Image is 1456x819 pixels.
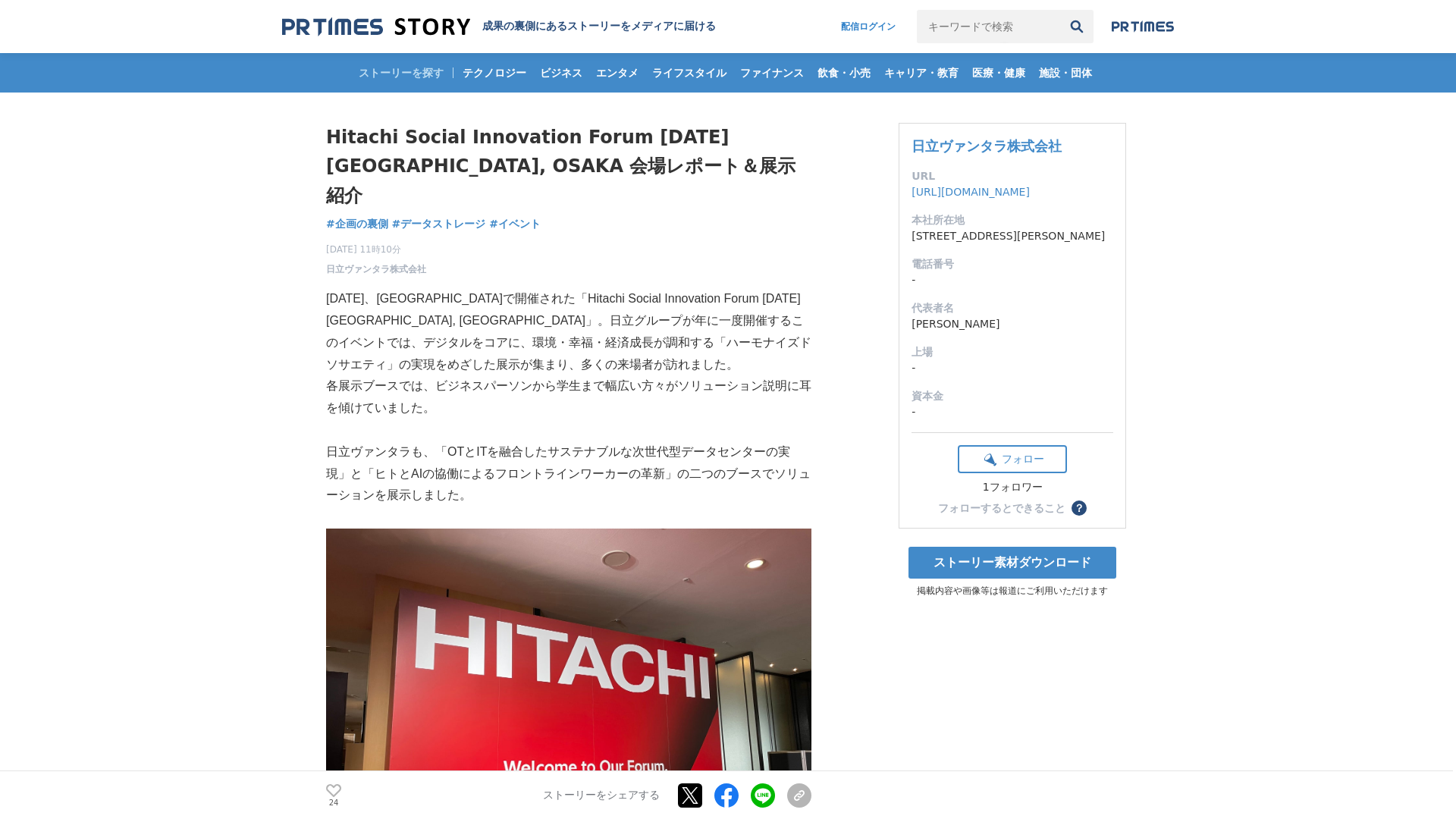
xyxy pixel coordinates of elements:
[912,168,1113,184] dt: URL
[457,66,532,80] span: テクノロジー
[734,53,810,93] a: ファイナンス
[326,123,811,210] h1: Hitachi Social Innovation Forum [DATE] [GEOGRAPHIC_DATA], OSAKA 会場レポート＆展示紹介
[326,216,388,232] a: #企画の裏側
[326,799,341,806] p: 24
[917,10,1060,43] input: キーワードで検索
[326,441,811,507] p: 日立ヴァンタラも、「OTとITを融合したサステナブルな次世代型データセンターの実現」と「ヒトとAIの協働によるフロントラインワーカーの革新」の二つのブースでソリューションを展示しました。
[646,66,733,80] span: ライフスタイル
[1072,500,1087,516] button: ？
[912,300,1113,316] dt: 代表者名
[326,243,426,256] span: [DATE] 11時10分
[912,344,1113,360] dt: 上場
[878,53,965,93] a: キャリア・教育
[966,53,1031,93] a: 医療・健康
[811,53,877,93] a: 飲食・小売
[1112,20,1174,33] img: prtimes
[1033,53,1098,93] a: 施設・団体
[912,404,1113,420] dd: -
[534,53,588,93] a: ビジネス
[392,217,486,231] span: #データストレージ
[590,66,645,80] span: エンタメ
[912,228,1113,244] dd: [STREET_ADDRESS][PERSON_NAME]
[912,212,1113,228] dt: 本社所在地
[543,789,660,802] p: ストーリーをシェアする
[958,481,1067,494] div: 1フォロワー
[326,375,811,419] p: 各展示ブースでは、ビジネスパーソンから学生まで幅広い方々がソリューション説明に耳を傾けていました。
[912,272,1113,288] dd: -
[590,53,645,93] a: エンタメ
[326,262,426,276] a: 日立ヴァンタラ株式会社
[734,66,810,80] span: ファイナンス
[938,503,1065,513] div: フォローするとできること
[457,53,532,93] a: テクノロジー
[489,217,541,231] span: #イベント
[282,17,716,37] a: 成果の裏側にあるストーリーをメディアに届ける 成果の裏側にあるストーリーをメディアに届ける
[1074,503,1084,513] span: ？
[1033,66,1098,80] span: 施設・団体
[482,20,716,33] h2: 成果の裏側にあるストーリーをメディアに届ける
[646,53,733,93] a: ライフスタイル
[912,360,1113,376] dd: -
[326,288,811,375] p: [DATE]、[GEOGRAPHIC_DATA]で開催された「Hitachi Social Innovation Forum [DATE] [GEOGRAPHIC_DATA], [GEOGRAP...
[811,66,877,80] span: 飲食・小売
[912,256,1113,272] dt: 電話番号
[282,17,470,37] img: 成果の裏側にあるストーリーをメディアに届ける
[326,217,388,231] span: #企画の裏側
[912,186,1030,198] a: [URL][DOMAIN_NAME]
[899,585,1126,598] p: 掲載内容や画像等は報道にご利用いただけます
[489,216,541,232] a: #イベント
[878,66,965,80] span: キャリア・教育
[912,316,1113,332] dd: [PERSON_NAME]
[908,547,1116,579] a: ストーリー素材ダウンロード
[966,66,1031,80] span: 医療・健康
[912,388,1113,404] dt: 資本金
[392,216,486,232] a: #データストレージ
[826,10,911,43] a: 配信ログイン
[912,138,1062,154] a: 日立ヴァンタラ株式会社
[534,66,588,80] span: ビジネス
[1060,10,1094,43] button: 検索
[958,445,1067,473] button: フォロー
